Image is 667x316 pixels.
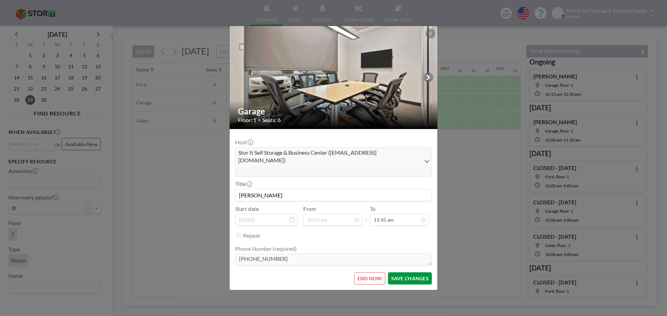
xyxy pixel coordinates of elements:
button: END NOW [354,272,385,284]
button: SAVE CHANGES [388,272,432,284]
label: Title [235,180,252,187]
label: Repeat [243,232,260,239]
span: Floor: 1 [238,117,256,123]
label: From [303,205,316,212]
label: Phone Number (required) [235,245,297,252]
input: (No title) [236,189,431,201]
span: Stor It Self Storage & Business Center ([EMAIL_ADDRESS][DOMAIN_NAME]) [237,149,419,164]
input: Search for option [236,165,420,174]
span: Seats: 6 [262,117,281,123]
h2: Garage [238,106,430,117]
span: - [365,208,367,223]
label: Start date [235,205,259,212]
div: Search for option [236,147,431,176]
label: Host [235,139,253,146]
span: • [258,117,261,122]
label: To [370,205,376,212]
img: 537.jpg [230,8,438,147]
